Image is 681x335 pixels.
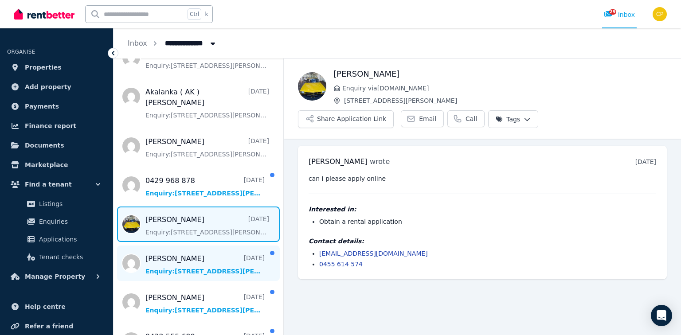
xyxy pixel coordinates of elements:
span: wrote [370,157,390,166]
a: 0429 968 878[DATE]Enquiry:[STREET_ADDRESS][PERSON_NAME]. [145,175,265,198]
span: [PERSON_NAME] [309,157,368,166]
span: Tenant checks [39,252,99,262]
h1: [PERSON_NAME] [333,68,667,80]
span: 29 [609,9,616,15]
a: [PERSON_NAME][DATE]Enquiry:[STREET_ADDRESS][PERSON_NAME]. [145,292,265,315]
span: ORGANISE [7,49,35,55]
span: [STREET_ADDRESS][PERSON_NAME] [344,96,667,105]
a: Listings [11,195,102,213]
button: Tags [488,110,538,128]
a: [PERSON_NAME][DATE]Enquiry:[STREET_ADDRESS][PERSON_NAME]. [145,214,269,237]
img: Clinton Pentland [653,7,667,21]
button: Share Application Link [298,110,394,128]
time: [DATE] [635,158,656,165]
span: Find a tenant [25,179,72,190]
a: [PERSON_NAME][DATE]Enquiry:[STREET_ADDRESS][PERSON_NAME]. [145,253,265,276]
span: Documents [25,140,64,151]
a: [EMAIL_ADDRESS][DOMAIN_NAME] [319,250,428,257]
img: RentBetter [14,8,74,21]
div: Open Intercom Messenger [651,305,672,326]
span: Applications [39,234,99,245]
span: Marketplace [25,160,68,170]
a: Documents [7,136,106,154]
h4: Interested in: [309,205,656,214]
a: Enquiries [11,213,102,230]
a: Add property [7,78,106,96]
span: Manage Property [25,271,85,282]
button: Find a tenant [7,175,106,193]
span: Help centre [25,301,66,312]
a: Inbox [128,39,147,47]
div: Inbox [604,10,635,19]
a: [PERSON_NAME][DATE]Enquiry:[STREET_ADDRESS][PERSON_NAME]. [145,136,269,159]
a: Properties [7,58,106,76]
a: Tenant checks [11,248,102,266]
img: Amanda bettridge [298,72,326,101]
span: Refer a friend [25,321,73,331]
nav: Breadcrumb [113,28,231,58]
li: Obtain a rental application [319,217,656,226]
span: Email [419,114,436,123]
span: Listings [39,199,99,209]
a: 0455 614 574 [319,261,363,268]
a: Help centre [7,298,106,316]
a: Applications [11,230,102,248]
a: Email [401,110,444,127]
span: Enquiries [39,216,99,227]
span: Finance report [25,121,76,131]
span: Call [466,114,477,123]
a: Payments [7,97,106,115]
a: Enquiry:[STREET_ADDRESS][PERSON_NAME]. [145,48,269,70]
a: Refer a friend [7,317,106,335]
span: Payments [25,101,59,112]
span: Tags [496,115,520,124]
span: k [205,11,208,18]
span: Enquiry via [DOMAIN_NAME] [342,84,667,93]
span: Add property [25,82,71,92]
span: Ctrl [188,8,201,20]
pre: can I please apply online [309,174,656,183]
h4: Contact details: [309,237,656,245]
a: Akalanka ( AK ) [PERSON_NAME][DATE]Enquiry:[STREET_ADDRESS][PERSON_NAME]. [145,87,269,120]
a: Finance report [7,117,106,135]
button: Manage Property [7,268,106,285]
span: Properties [25,62,62,73]
a: Marketplace [7,156,106,174]
a: Call [447,110,485,127]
